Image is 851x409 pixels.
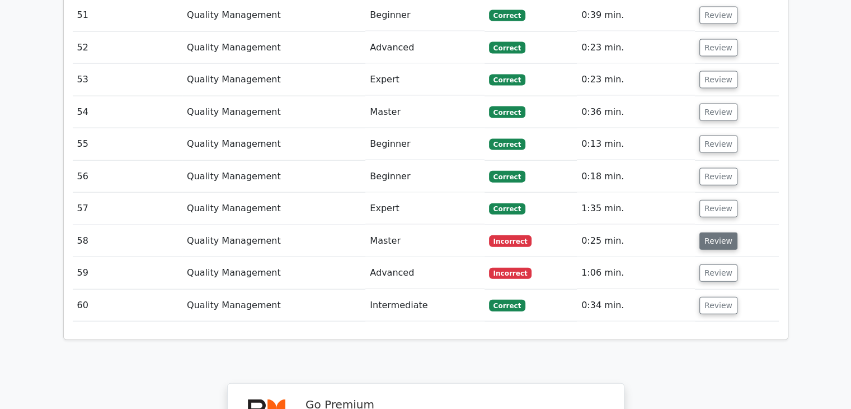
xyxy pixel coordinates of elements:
[577,64,695,96] td: 0:23 min.
[365,64,484,96] td: Expert
[73,161,183,193] td: 56
[73,290,183,322] td: 60
[489,268,532,279] span: Incorrect
[365,96,484,128] td: Master
[489,139,525,150] span: Correct
[699,71,737,89] button: Review
[489,10,525,21] span: Correct
[577,128,695,160] td: 0:13 min.
[182,96,365,128] td: Quality Management
[699,297,737,314] button: Review
[73,96,183,128] td: 54
[182,32,365,64] td: Quality Management
[182,161,365,193] td: Quality Management
[699,39,737,57] button: Review
[699,104,737,121] button: Review
[73,193,183,225] td: 57
[577,96,695,128] td: 0:36 min.
[73,257,183,289] td: 59
[365,128,484,160] td: Beginner
[699,200,737,217] button: Review
[73,32,183,64] td: 52
[182,64,365,96] td: Quality Management
[489,203,525,215] span: Correct
[182,128,365,160] td: Quality Management
[699,168,737,185] button: Review
[699,264,737,282] button: Review
[182,257,365,289] td: Quality Management
[489,75,525,86] span: Correct
[577,257,695,289] td: 1:06 min.
[365,290,484,322] td: Intermediate
[365,32,484,64] td: Advanced
[577,193,695,225] td: 1:35 min.
[73,225,183,257] td: 58
[489,106,525,118] span: Correct
[365,225,484,257] td: Master
[699,233,737,250] button: Review
[182,290,365,322] td: Quality Management
[365,257,484,289] td: Advanced
[365,193,484,225] td: Expert
[73,128,183,160] td: 55
[577,32,695,64] td: 0:23 min.
[577,225,695,257] td: 0:25 min.
[699,7,737,24] button: Review
[182,193,365,225] td: Quality Management
[699,136,737,153] button: Review
[489,235,532,247] span: Incorrect
[182,225,365,257] td: Quality Management
[489,42,525,53] span: Correct
[577,290,695,322] td: 0:34 min.
[73,64,183,96] td: 53
[489,300,525,311] span: Correct
[577,161,695,193] td: 0:18 min.
[489,171,525,182] span: Correct
[365,161,484,193] td: Beginner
